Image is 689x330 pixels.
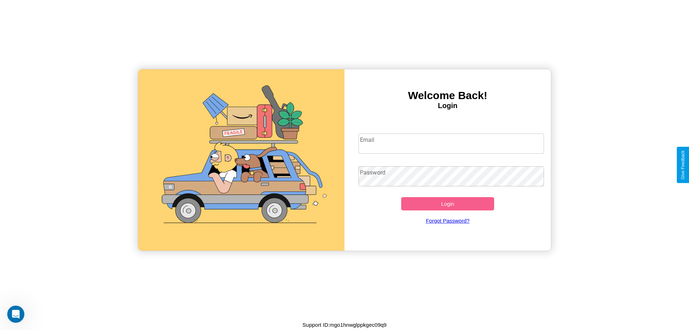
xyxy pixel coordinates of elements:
h4: Login [344,102,551,110]
div: Give Feedback [680,150,685,180]
a: Forgot Password? [355,210,541,231]
button: Login [401,197,494,210]
h3: Welcome Back! [344,89,551,102]
p: Support ID: mgo1hnwglppkgec09q9 [303,320,386,330]
img: gif [138,69,344,251]
iframe: Intercom live chat [7,306,24,323]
